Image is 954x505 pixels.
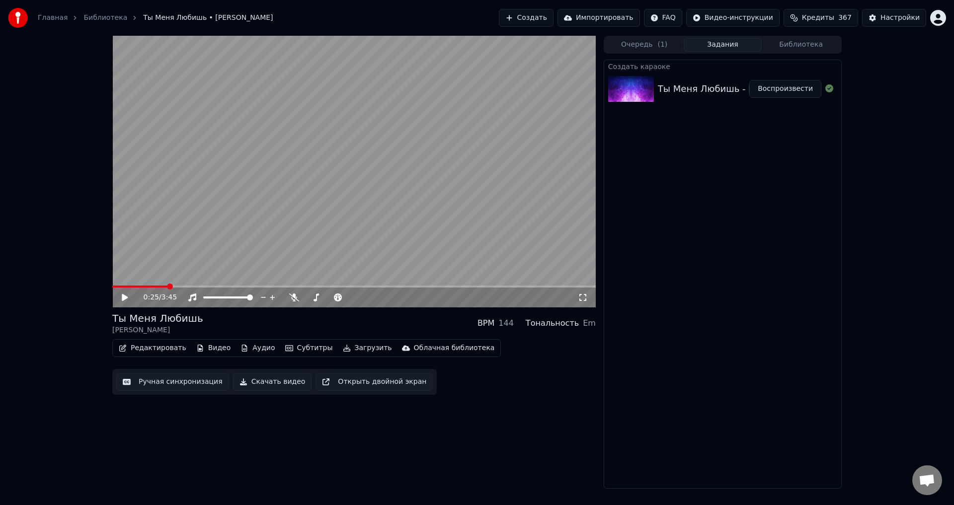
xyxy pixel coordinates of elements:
span: Ты Меня Любишь • [PERSON_NAME] [143,13,273,23]
button: Очередь [605,38,684,52]
button: Скачать видео [233,373,312,391]
button: Субтитры [281,341,337,355]
button: Ручная синхронизация [116,373,229,391]
span: 3:45 [161,292,177,302]
button: Импортировать [557,9,640,27]
button: Редактировать [115,341,190,355]
button: Создать [499,9,554,27]
button: Кредиты367 [784,9,858,27]
button: Открыть двойной экран [316,373,433,391]
div: Создать караоке [604,60,841,72]
button: Аудио [237,341,279,355]
button: Библиотека [762,38,840,52]
span: 0:25 [144,292,159,302]
a: Открытый чат [912,465,942,495]
div: Ты Меня Любишь [112,311,203,325]
div: Em [583,317,596,329]
button: Настройки [862,9,926,27]
button: Видео-инструкции [686,9,780,27]
span: ( 1 ) [657,40,667,50]
button: Воспроизвести [749,80,821,98]
div: BPM [477,317,494,329]
div: 144 [498,317,514,329]
span: Кредиты [802,13,834,23]
a: Главная [38,13,68,23]
button: Загрузить [339,341,396,355]
button: Задания [684,38,762,52]
div: [PERSON_NAME] [112,325,203,335]
div: / [144,292,167,302]
div: Облачная библиотека [414,343,495,353]
div: Тональность [526,317,579,329]
span: 367 [838,13,852,23]
img: youka [8,8,28,28]
a: Библиотека [83,13,127,23]
button: FAQ [644,9,682,27]
button: Видео [192,341,235,355]
div: Ты Меня Любишь - [PERSON_NAME] [658,82,823,96]
nav: breadcrumb [38,13,273,23]
div: Настройки [880,13,920,23]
